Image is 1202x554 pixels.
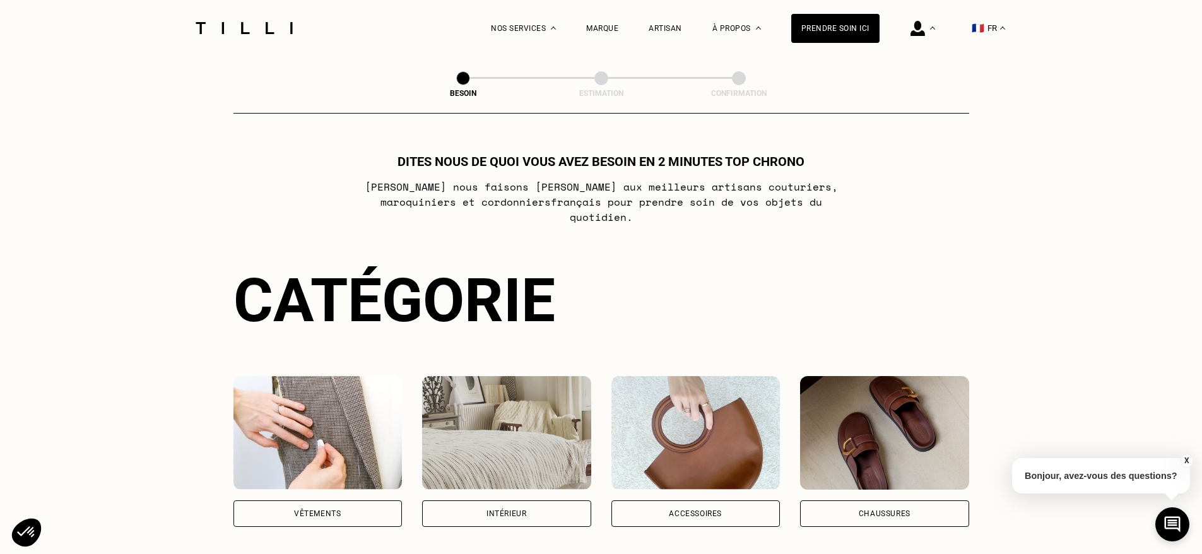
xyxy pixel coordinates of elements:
img: Menu déroulant à propos [756,27,761,30]
h1: Dites nous de quoi vous avez besoin en 2 minutes top chrono [398,154,804,169]
img: Accessoires [611,376,781,490]
img: Intérieur [422,376,591,490]
div: Confirmation [676,89,802,98]
div: Accessoires [669,510,722,517]
a: Marque [586,24,618,33]
a: Prendre soin ici [791,14,880,43]
span: 🇫🇷 [972,22,984,34]
img: Menu déroulant [551,27,556,30]
img: Menu déroulant [930,27,935,30]
img: icône connexion [910,21,925,36]
div: Catégorie [233,265,969,336]
a: Artisan [649,24,682,33]
img: Logo du service de couturière Tilli [191,22,297,34]
p: [PERSON_NAME] nous faisons [PERSON_NAME] aux meilleurs artisans couturiers , maroquiniers et cord... [351,179,851,225]
div: Intérieur [486,510,526,517]
div: Estimation [538,89,664,98]
div: Besoin [400,89,526,98]
img: Vêtements [233,376,403,490]
div: Chaussures [859,510,910,517]
button: X [1180,454,1193,468]
img: Chaussures [800,376,969,490]
img: menu déroulant [1000,27,1005,30]
p: Bonjour, avez-vous des questions? [1012,458,1190,493]
div: Vêtements [294,510,341,517]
